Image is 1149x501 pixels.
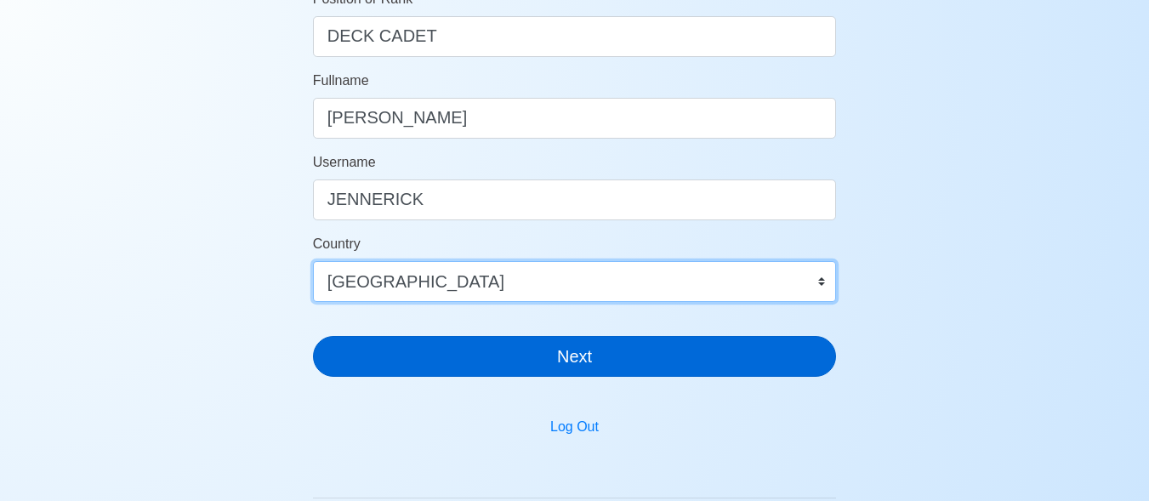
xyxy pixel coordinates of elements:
span: Fullname [313,73,369,88]
input: Ex. donaldcris [313,179,837,220]
button: Log Out [539,411,610,443]
label: Country [313,234,361,254]
span: Username [313,155,376,169]
button: Next [313,336,837,377]
input: Your Fullname [313,98,837,139]
input: ex. 2nd Officer w/Master License [313,16,837,57]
